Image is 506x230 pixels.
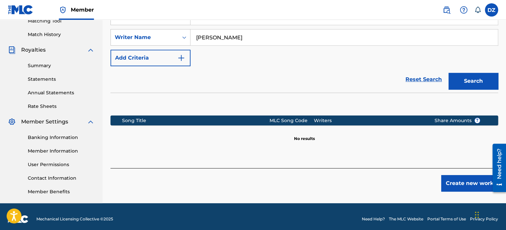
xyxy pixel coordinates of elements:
div: Writers [314,117,424,124]
button: Search [448,73,498,89]
div: MLC Song Code [270,117,314,124]
a: Banking Information [28,134,95,141]
a: Matching Tool [28,18,95,24]
img: MLC Logo [8,5,33,15]
div: Writer Name [115,33,174,41]
img: expand [87,46,95,54]
iframe: Chat Widget [473,198,506,230]
div: Drag [475,205,479,225]
a: Member Information [28,148,95,155]
span: Royalties [21,46,46,54]
img: Member Settings [8,118,16,126]
form: Search Form [110,9,498,93]
a: Annual Statements [28,89,95,96]
a: Summary [28,62,95,69]
a: Portal Terms of Use [427,216,466,222]
img: 9d2ae6d4665cec9f34b9.svg [177,54,185,62]
p: No results [294,128,315,142]
span: Member Settings [21,118,68,126]
a: Statements [28,76,95,83]
a: Need Help? [362,216,385,222]
img: search [443,6,450,14]
button: Create new work [441,175,498,192]
span: ? [475,118,480,123]
a: Reset Search [402,72,445,87]
div: User Menu [485,3,498,17]
img: expand [87,118,95,126]
img: help [460,6,468,14]
a: Match History [28,31,95,38]
button: Add Criteria [110,50,190,66]
a: Contact Information [28,175,95,182]
img: Top Rightsholder [59,6,67,14]
span: Mechanical Licensing Collective © 2025 [36,216,113,222]
a: User Permissions [28,161,95,168]
a: Privacy Policy [470,216,498,222]
img: Royalties [8,46,16,54]
a: Rate Sheets [28,103,95,110]
div: Notifications [474,7,481,13]
iframe: Resource Center [487,141,506,195]
div: Help [457,3,470,17]
span: Member [71,6,94,14]
a: Public Search [440,3,453,17]
span: Share Amounts [435,117,480,124]
a: Member Benefits [28,188,95,195]
div: Song Title [122,117,270,124]
a: The MLC Website [389,216,423,222]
